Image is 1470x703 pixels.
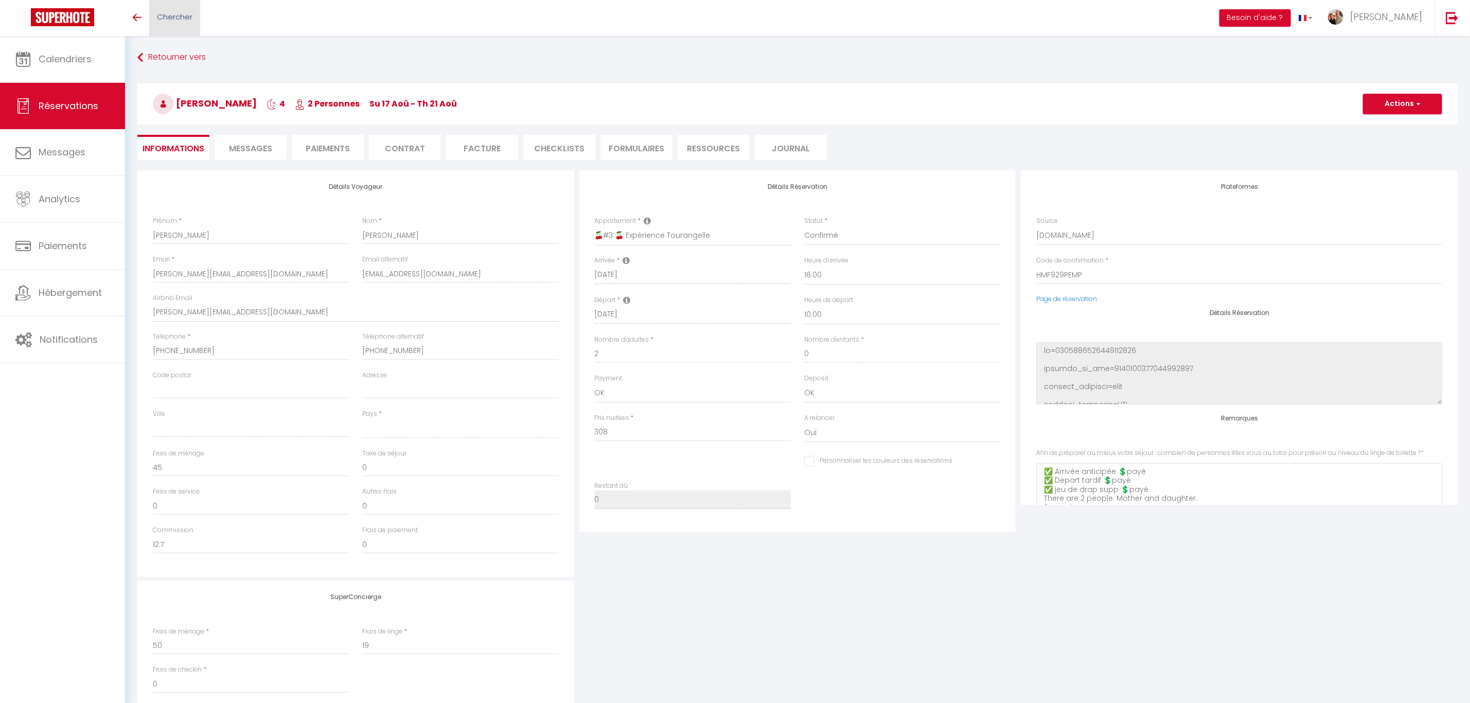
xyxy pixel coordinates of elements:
[137,48,1458,67] a: Retourner vers
[153,183,559,190] h4: Détails Voyageur
[804,413,835,423] label: A relancer
[295,98,360,110] span: 2 Personnes
[153,371,191,380] label: Code postal
[1328,9,1343,25] img: ...
[595,183,1001,190] h4: Détails Réservation
[595,413,629,423] label: Prix nuitées
[153,665,202,675] label: Frais de checkin
[1036,309,1442,317] h4: Détails Réservation
[804,335,859,345] label: Nombre d'enfants
[362,255,408,265] label: Email alternatif
[39,99,98,112] span: Réservations
[362,216,377,226] label: Nom
[369,135,441,160] li: Contrat
[600,135,672,160] li: FORMULAIRES
[1036,415,1442,422] h4: Remarques
[595,481,628,491] label: Restant dû
[1219,9,1291,27] button: Besoin d'aide ?
[755,135,827,160] li: Journal
[31,8,94,26] img: Super Booking
[39,239,87,252] span: Paiements
[1036,216,1058,226] label: Source
[153,449,204,459] label: Frais de ménage
[39,192,80,205] span: Analytics
[595,295,616,305] label: Départ
[153,216,177,226] label: Prénom
[446,135,518,160] li: Facture
[153,627,204,637] label: Frais de ménage
[595,216,636,226] label: Appartement
[362,487,397,497] label: Autres frais
[229,143,272,154] span: Messages
[595,335,649,345] label: Nombre d'adultes
[153,409,165,419] label: Ville
[678,135,750,160] li: Ressources
[153,487,200,497] label: Frais de service
[157,11,192,22] span: Chercher
[39,286,102,299] span: Hébergement
[523,135,595,160] li: CHECKLISTS
[362,627,402,637] label: Frais de linge
[804,295,853,305] label: Heure de départ
[804,374,828,383] label: Deposit
[595,256,615,266] label: Arrivée
[1446,11,1459,24] img: logout
[362,371,387,380] label: Adresse
[153,293,192,303] label: Airbnb Email
[153,332,186,342] label: Téléphone
[1363,94,1442,114] button: Actions
[39,146,85,159] span: Messages
[153,255,170,265] label: Email
[292,135,364,160] li: Paiements
[40,333,98,346] span: Notifications
[153,593,559,601] h4: SuperConcierge
[153,97,257,110] span: [PERSON_NAME]
[153,525,193,535] label: Commission
[804,256,848,266] label: Heure d'arrivée
[137,135,209,160] li: Informations
[39,52,92,65] span: Calendriers
[369,98,457,110] span: Su 17 Aoû - Th 21 Aoû
[8,4,39,35] button: Ouvrir le widget de chat LiveChat
[1036,183,1442,190] h4: Plateformes
[1350,10,1422,23] span: [PERSON_NAME]
[362,525,418,535] label: Frais de paiement
[1036,256,1104,266] label: Code de confirmation
[362,409,377,419] label: Pays
[1036,448,1424,458] label: Afin de préparer au mieux votre séjour : combien de personnes êtes vous au total pour prévoir au ...
[595,374,623,383] label: Payment
[804,216,823,226] label: Statut
[1036,294,1097,303] a: Page de réservation
[362,332,424,342] label: Téléphone alternatif
[267,98,285,110] span: 4
[362,449,406,459] label: Taxe de séjour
